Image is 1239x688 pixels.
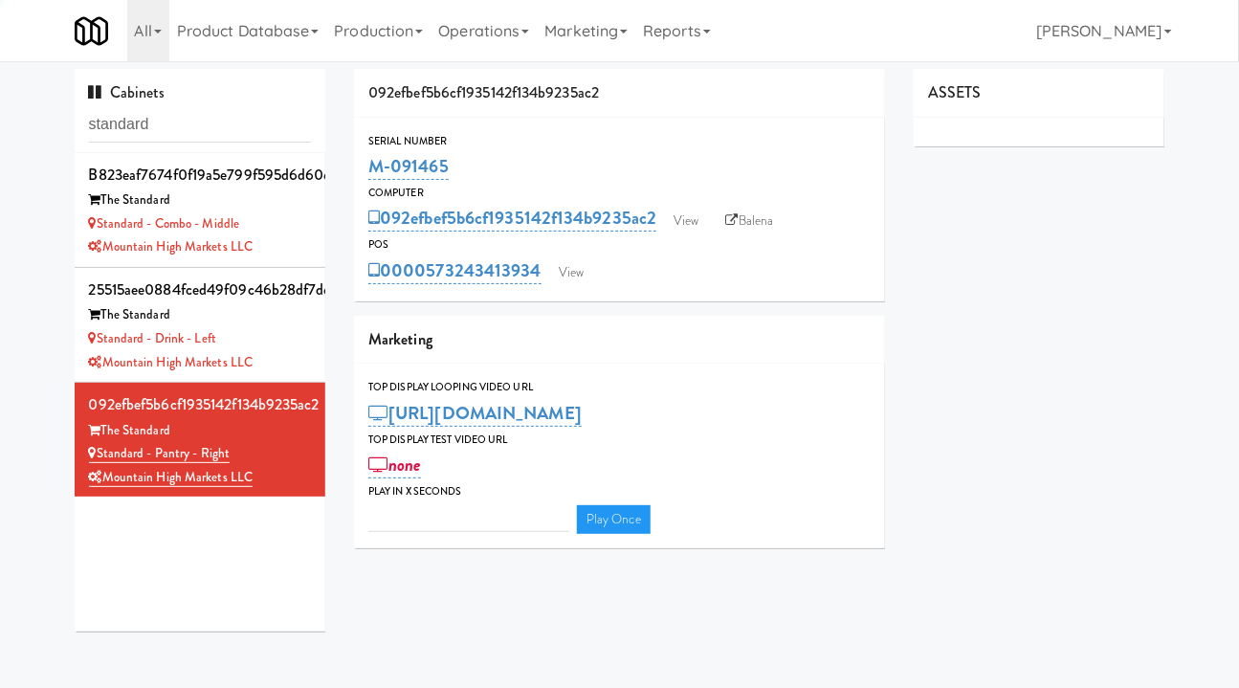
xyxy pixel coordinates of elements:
[368,257,542,284] a: 0000573243413934
[89,189,312,212] div: The Standard
[368,431,871,450] div: Top Display Test Video Url
[89,419,312,443] div: The Standard
[368,400,582,427] a: [URL][DOMAIN_NAME]
[368,184,871,203] div: Computer
[368,328,432,350] span: Marketing
[368,452,421,478] a: none
[89,214,240,233] a: Standard - Combo - Middle
[89,329,216,347] a: Standard - Drink - Left
[368,482,871,501] div: Play in X seconds
[577,505,651,534] a: Play Once
[89,276,312,304] div: 25515aee0884fced49f09c46b28df7de
[75,268,326,383] li: 25515aee0884fced49f09c46b28df7deThe Standard Standard - Drink - LeftMountain High Markets LLC
[354,69,885,118] div: 092efbef5b6cf1935142f134b9235ac2
[75,14,108,48] img: Micromart
[368,235,871,255] div: POS
[89,303,312,327] div: The Standard
[89,107,312,143] input: Search cabinets
[89,81,166,103] span: Cabinets
[368,205,656,232] a: 092efbef5b6cf1935142f134b9235ac2
[928,81,982,103] span: ASSETS
[368,132,871,151] div: Serial Number
[368,378,871,397] div: Top Display Looping Video Url
[89,444,231,463] a: Standard - Pantry - Right
[89,161,312,189] div: b823eaf7674f0f19a5e799f595d6d60e
[549,258,593,287] a: View
[368,153,449,180] a: M-091465
[717,207,784,235] a: Balena
[89,353,254,371] a: Mountain High Markets LLC
[89,468,254,487] a: Mountain High Markets LLC
[89,237,254,255] a: Mountain High Markets LLC
[75,383,326,497] li: 092efbef5b6cf1935142f134b9235ac2The Standard Standard - Pantry - RightMountain High Markets LLC
[75,153,326,268] li: b823eaf7674f0f19a5e799f595d6d60eThe Standard Standard - Combo - MiddleMountain High Markets LLC
[664,207,708,235] a: View
[89,390,312,419] div: 092efbef5b6cf1935142f134b9235ac2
